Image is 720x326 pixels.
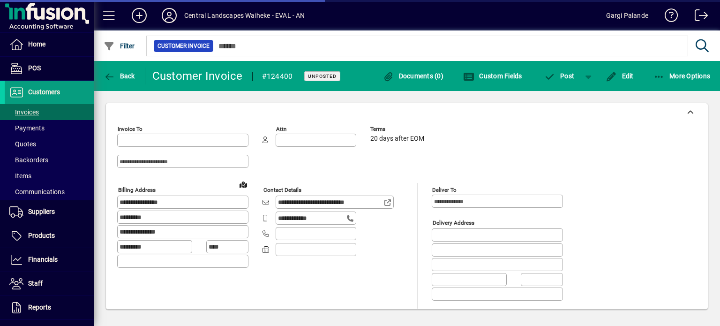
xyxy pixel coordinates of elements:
a: Staff [5,272,94,296]
a: Products [5,224,94,248]
span: Edit [606,72,634,80]
a: Items [5,168,94,184]
span: Terms [370,126,427,132]
a: Logout [688,2,708,32]
div: Gargi Palande [606,8,648,23]
mat-label: Attn [276,126,286,132]
button: Add [124,7,154,24]
mat-label: Invoice To [118,126,142,132]
button: Post [540,68,579,84]
span: Suppliers [28,208,55,215]
span: Payments [9,124,45,132]
span: Home [28,40,45,48]
div: Customer Invoice [152,68,243,83]
span: Communications [9,188,65,196]
span: Back [104,72,135,80]
a: Backorders [5,152,94,168]
button: Back [101,68,137,84]
span: Customers [28,88,60,96]
span: POS [28,64,41,72]
button: More Options [651,68,713,84]
a: Suppliers [5,200,94,224]
app-page-header-button: Back [94,68,145,84]
span: Items [9,172,31,180]
span: Customer Invoice [157,41,210,51]
button: Profile [154,7,184,24]
span: More Options [653,72,711,80]
a: Quotes [5,136,94,152]
a: Communications [5,184,94,200]
span: Quotes [9,140,36,148]
span: Custom Fields [463,72,522,80]
span: Documents (0) [382,72,443,80]
button: Custom Fields [461,68,525,84]
span: P [560,72,564,80]
button: Edit [603,68,636,84]
span: Financials [28,256,58,263]
span: Reports [28,303,51,311]
span: Unposted [308,73,337,79]
a: POS [5,57,94,80]
a: Knowledge Base [658,2,678,32]
a: Payments [5,120,94,136]
mat-label: Deliver To [432,187,457,193]
div: #124400 [262,69,293,84]
span: ost [544,72,575,80]
div: Central Landscapes Waiheke - EVAL - AN [184,8,305,23]
a: Home [5,33,94,56]
a: View on map [236,177,251,192]
a: Invoices [5,104,94,120]
a: Reports [5,296,94,319]
span: Staff [28,280,43,287]
span: Invoices [9,108,39,116]
span: Products [28,232,55,239]
span: 20 days after EOM [370,135,424,143]
button: Filter [101,38,137,54]
a: Financials [5,248,94,272]
span: Backorders [9,156,48,164]
span: Filter [104,42,135,50]
button: Documents (0) [380,68,446,84]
